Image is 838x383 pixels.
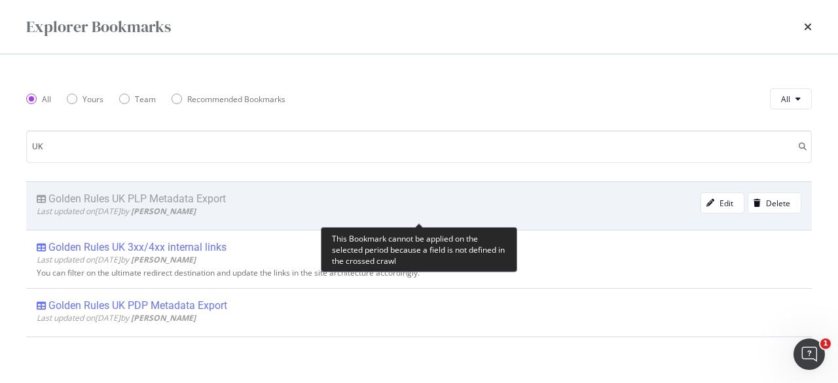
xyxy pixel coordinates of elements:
div: Team [119,94,156,105]
div: Golden Rules UK PDP Metadata Export [48,299,227,312]
div: Delete [766,198,790,209]
div: This Bookmark cannot be applied on the selected period because a field is not defined in the cros... [321,227,517,272]
div: Recommended Bookmarks [187,94,285,105]
span: All [781,94,790,105]
div: You can filter on the ultimate redirect destination and update the links in the site architecture... [37,268,801,278]
div: Recommended Bookmarks [172,94,285,105]
span: Last updated on [DATE] by [37,312,196,323]
div: Yours [82,94,103,105]
div: Yours [67,94,103,105]
button: Delete [748,192,801,213]
button: All [770,88,812,109]
div: Golden Rules UK 3xx/4xx internal links [48,241,227,254]
input: Search [26,130,812,163]
iframe: Intercom live chat [793,338,825,370]
div: Edit [720,198,733,209]
div: times [804,16,812,38]
b: [PERSON_NAME] [131,312,196,323]
b: [PERSON_NAME] [131,254,196,265]
span: Last updated on [DATE] by [37,206,196,217]
div: All [42,94,51,105]
b: [PERSON_NAME] [131,206,196,217]
div: Team [135,94,156,105]
span: Last updated on [DATE] by [37,254,196,265]
button: Edit [701,192,744,213]
div: Golden Rules UK PLP Metadata Export [48,192,226,206]
div: Explorer Bookmarks [26,16,171,38]
div: All [26,94,51,105]
span: 1 [820,338,831,349]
